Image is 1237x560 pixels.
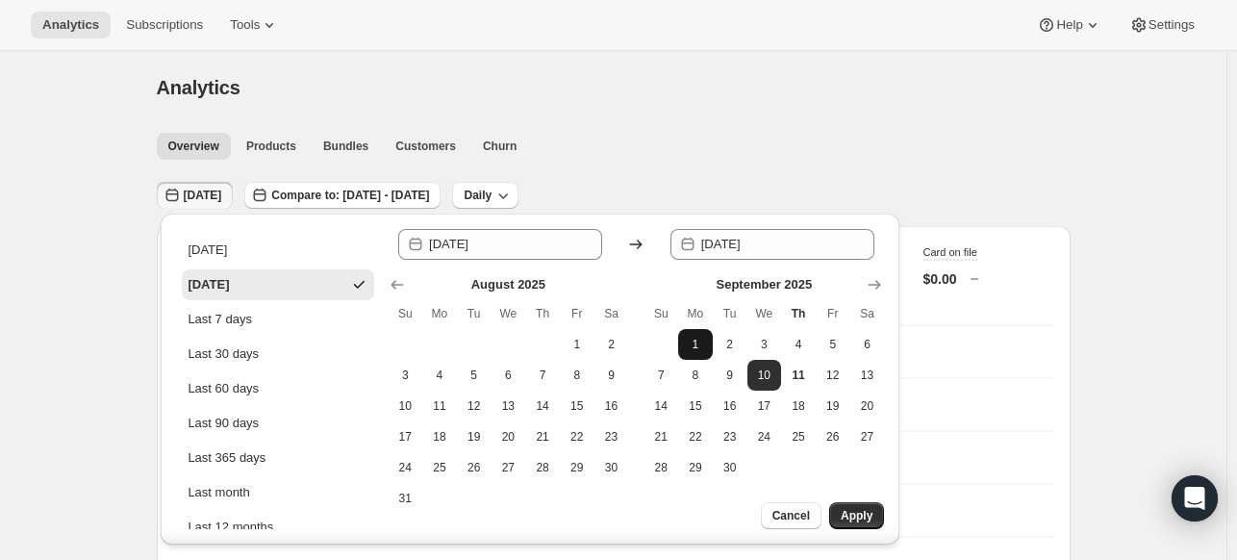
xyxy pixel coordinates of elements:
button: Subscriptions [114,12,215,38]
span: Subscriptions [126,17,203,33]
span: 29 [568,460,587,475]
button: Thursday August 28 2025 [525,452,560,483]
button: Thursday August 21 2025 [525,421,560,452]
button: Tuesday August 12 2025 [457,391,492,421]
span: Tu [720,306,740,321]
button: Last 90 days [182,408,374,439]
span: 23 [602,429,621,445]
span: 22 [686,429,705,445]
span: Th [789,306,808,321]
button: Tuesday September 2 2025 [713,329,747,360]
span: Card on file [923,246,977,258]
button: Monday September 15 2025 [678,391,713,421]
button: Tuesday August 19 2025 [457,421,492,452]
span: Mo [686,306,705,321]
th: Friday [816,298,850,329]
span: 24 [395,460,415,475]
span: Daily [464,188,492,203]
button: Today Thursday September 11 2025 [781,360,816,391]
span: 13 [858,368,877,383]
button: Wednesday September 3 2025 [747,329,782,360]
th: Sunday [388,298,422,329]
span: 5 [823,337,843,352]
span: 9 [602,368,621,383]
span: 9 [720,368,740,383]
span: 28 [651,460,670,475]
button: Help [1025,12,1113,38]
span: 10 [395,398,415,414]
span: Tools [230,17,260,33]
button: Thursday August 14 2025 [525,391,560,421]
span: 16 [720,398,740,414]
button: Tools [218,12,290,38]
span: 23 [720,429,740,445]
button: Friday August 8 2025 [560,360,594,391]
span: 21 [651,429,670,445]
button: Friday September 19 2025 [816,391,850,421]
button: Saturday September 27 2025 [850,421,885,452]
span: Th [533,306,552,321]
button: Monday September 8 2025 [678,360,713,391]
button: Monday August 11 2025 [422,391,457,421]
span: 7 [651,368,670,383]
span: 27 [499,460,518,475]
span: 1 [568,337,587,352]
span: 1 [686,337,705,352]
span: 8 [568,368,587,383]
button: Sunday August 31 2025 [388,483,422,514]
span: Tu [465,306,484,321]
span: 24 [755,429,774,445]
button: Friday September 26 2025 [816,421,850,452]
span: 14 [651,398,670,414]
span: 2 [720,337,740,352]
span: 18 [430,429,449,445]
button: Tuesday August 26 2025 [457,452,492,483]
button: Saturday September 20 2025 [850,391,885,421]
span: 11 [430,398,449,414]
span: 12 [465,398,484,414]
span: 29 [686,460,705,475]
button: Monday August 25 2025 [422,452,457,483]
button: Sunday September 21 2025 [644,421,678,452]
span: 3 [395,368,415,383]
span: 5 [465,368,484,383]
button: Sunday September 28 2025 [644,452,678,483]
button: Thursday September 4 2025 [781,329,816,360]
span: Mo [430,306,449,321]
span: 19 [823,398,843,414]
span: Churn [483,139,517,154]
button: Wednesday August 20 2025 [492,421,526,452]
button: Tuesday September 16 2025 [713,391,747,421]
button: Saturday August 2 2025 [594,329,629,360]
span: 25 [430,460,449,475]
span: 12 [823,368,843,383]
span: Bundles [323,139,368,154]
button: Wednesday September 24 2025 [747,421,782,452]
button: Saturday September 13 2025 [850,360,885,391]
button: Wednesday September 17 2025 [747,391,782,421]
button: Friday September 12 2025 [816,360,850,391]
button: Saturday August 23 2025 [594,421,629,452]
span: Help [1056,17,1082,33]
span: Settings [1149,17,1195,33]
span: We [755,306,774,321]
button: Sunday August 3 2025 [388,360,422,391]
button: Last month [182,477,374,508]
span: 11 [789,368,808,383]
div: [DATE] [188,275,229,294]
span: 20 [499,429,518,445]
span: 28 [533,460,552,475]
th: Friday [560,298,594,329]
span: 13 [499,398,518,414]
span: [DATE] [184,188,222,203]
button: Monday September 1 2025 [678,329,713,360]
span: Overview [168,139,219,154]
span: Analytics [157,77,240,98]
span: 15 [686,398,705,414]
span: 20 [858,398,877,414]
span: 6 [858,337,877,352]
button: Tuesday September 30 2025 [713,452,747,483]
span: 27 [858,429,877,445]
span: 17 [395,429,415,445]
th: Saturday [850,298,885,329]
